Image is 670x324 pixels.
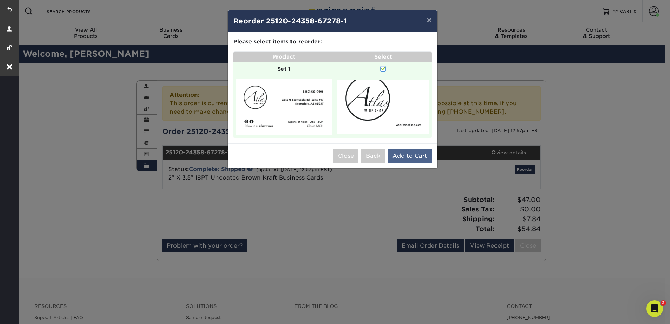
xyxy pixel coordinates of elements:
[388,149,432,163] button: Add to Cart
[233,38,322,45] strong: Please select items to reorder:
[233,16,432,26] h4: Reorder 25120-24358-67278-1
[337,80,429,134] img: primo-9913-67995d0191cdf
[272,53,295,60] strong: Product
[374,53,392,60] strong: Select
[277,66,291,72] strong: Set 1
[236,79,332,135] img: f20c6bd8-4cb6-4043-93aa-31ebafcf1fbd.jpg
[421,10,437,30] button: ×
[333,149,358,163] button: Close
[646,300,663,317] iframe: Intercom live chat
[361,149,385,163] button: Back
[661,300,666,306] span: 2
